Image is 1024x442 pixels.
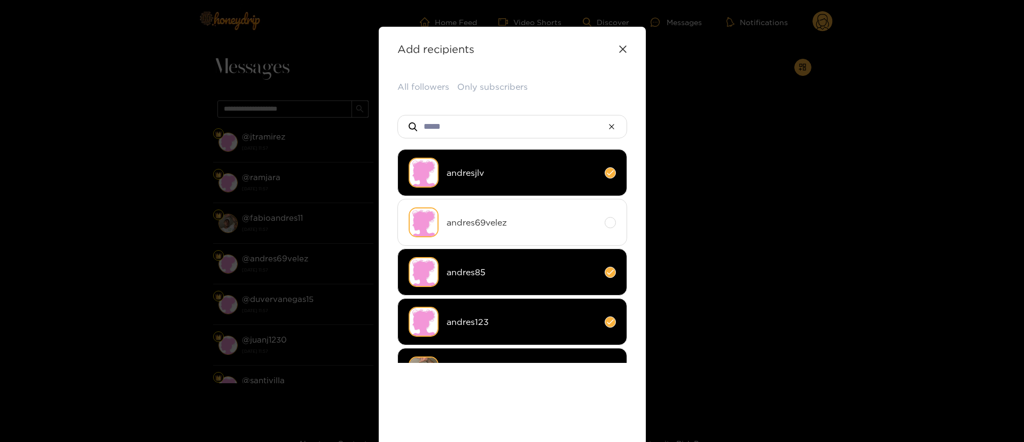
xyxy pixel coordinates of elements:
[447,167,597,179] span: andresjlv
[397,81,449,93] button: All followers
[457,81,528,93] button: Only subscribers
[447,216,597,229] span: andres69velez
[397,43,474,55] strong: Add recipients
[447,316,597,328] span: andres123
[447,266,597,278] span: andres85
[409,257,439,287] img: no-avatar.png
[409,356,439,386] img: als1o-001ed456-9b45-4fe7-b448-d56579a2a1f4.jpeg
[409,207,439,237] img: no-avatar.png
[409,158,439,188] img: no-avatar.png
[409,307,439,337] img: no-avatar.png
